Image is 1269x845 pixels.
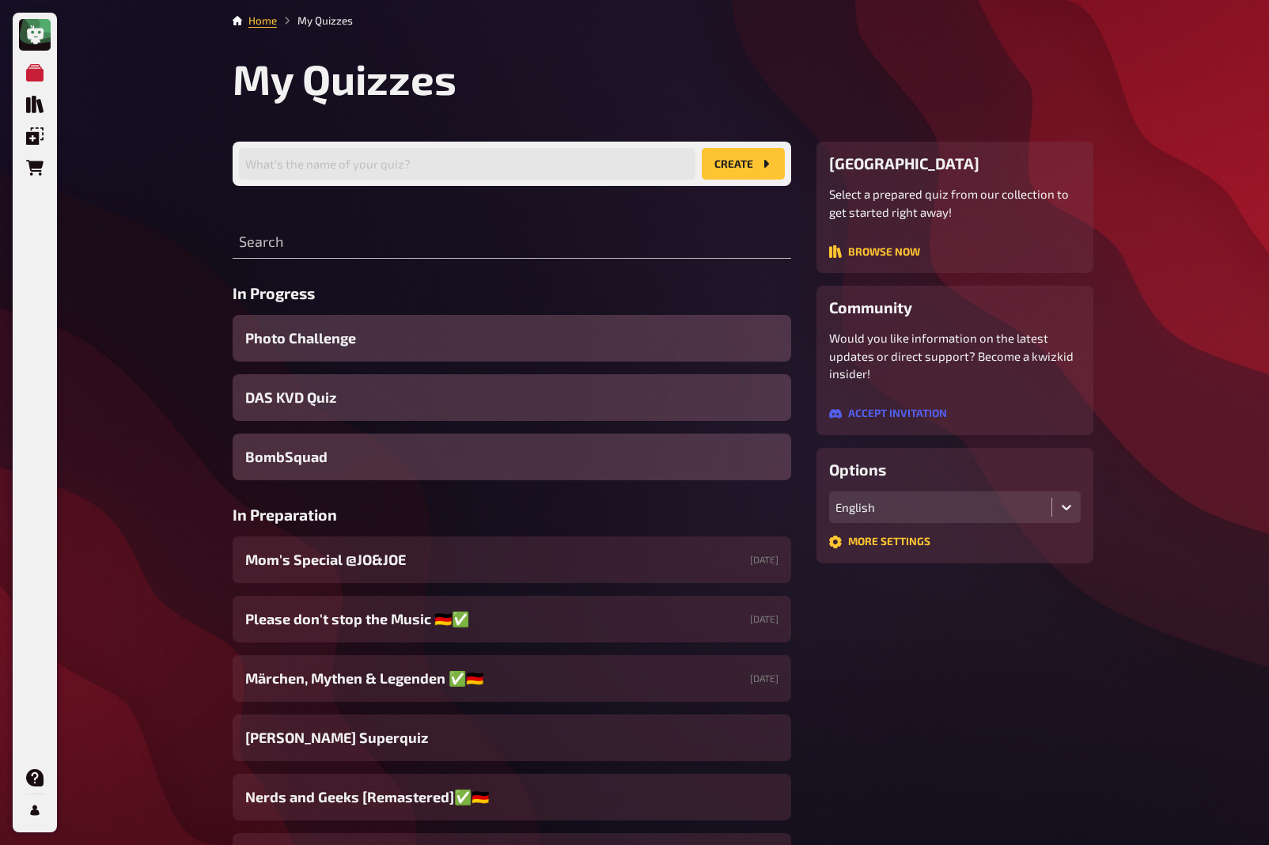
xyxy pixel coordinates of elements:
a: DAS KVD Quiz [233,374,791,421]
a: BombSquad [233,434,791,480]
span: DAS KVD Quiz [245,387,336,408]
span: Please don't stop the Music 🇩🇪✅ [245,608,469,630]
a: Home [248,14,277,27]
span: Mom's Special @JO&JOE [245,549,406,570]
button: More settings [829,536,930,548]
a: Nerds and Geeks [Remastered]✅​🇩🇪 [233,774,791,820]
a: Märchen, Mythen & Legenden ✅​🇩🇪[DATE] [233,655,791,702]
div: English [835,500,1045,514]
h3: [GEOGRAPHIC_DATA] [829,154,1081,172]
button: create [702,148,785,180]
a: Browse now [829,246,920,260]
li: Home [248,13,277,28]
span: Photo Challenge [245,328,356,349]
h3: Options [829,460,1081,479]
p: Select a prepared quiz from our collection to get started right away! [829,185,1081,221]
span: [PERSON_NAME] Superquiz [245,727,428,748]
small: [DATE] [750,553,778,566]
a: Please don't stop the Music 🇩🇪✅[DATE] [233,596,791,642]
span: Nerds and Geeks [Remastered]✅​🇩🇪 [245,786,489,808]
span: Märchen, Mythen & Legenden ✅​🇩🇪 [245,668,483,689]
a: Mom's Special @JO&JOE[DATE] [233,536,791,583]
button: Accept invitation [829,407,947,420]
li: My Quizzes [277,13,353,28]
a: [PERSON_NAME] Superquiz [233,714,791,761]
h1: My Quizzes [233,54,1093,104]
a: Accept invitation [829,408,947,422]
a: More settings [829,536,930,551]
small: [DATE] [750,612,778,626]
span: BombSquad [245,446,328,468]
h3: In Progress [233,284,791,302]
a: Photo Challenge [233,315,791,362]
input: Search [233,227,791,259]
button: Browse now [829,245,920,258]
h3: Community [829,298,1081,316]
p: Would you like information on the latest updates or direct support? Become a kwizkid insider! [829,329,1081,383]
small: [DATE] [750,672,778,685]
input: What's the name of your quiz? [239,148,695,180]
h3: In Preparation [233,506,791,524]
